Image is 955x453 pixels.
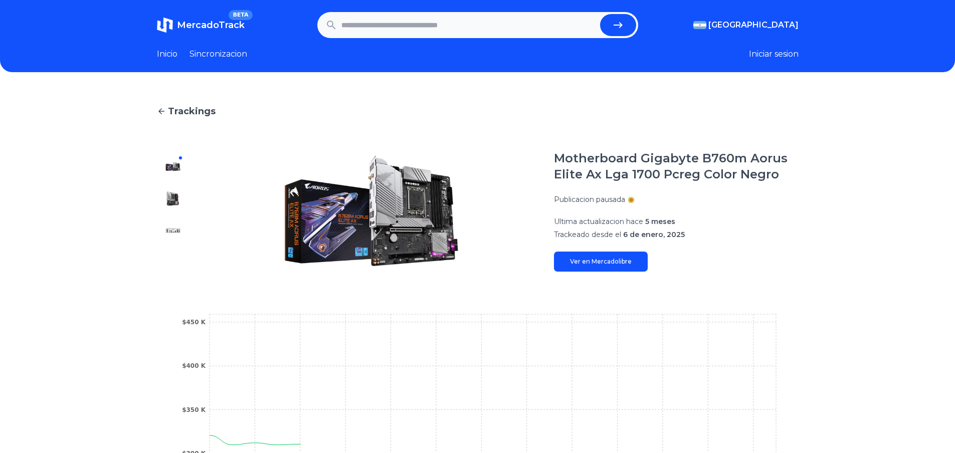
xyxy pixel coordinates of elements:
img: Argentina [693,21,706,29]
a: Trackings [157,104,799,118]
a: MercadoTrackBETA [157,17,245,33]
img: Motherboard Gigabyte B760m Aorus Elite Ax Lga 1700 Pcreg Color Negro [165,190,181,206]
span: BETA [229,10,252,20]
button: [GEOGRAPHIC_DATA] [693,19,799,31]
tspan: $400 K [182,362,206,369]
span: [GEOGRAPHIC_DATA] [708,19,799,31]
a: Inicio [157,48,177,60]
h1: Motherboard Gigabyte B760m Aorus Elite Ax Lga 1700 Pcreg Color Negro [554,150,799,182]
img: Motherboard Gigabyte B760m Aorus Elite Ax Lga 1700 Pcreg Color Negro [165,158,181,174]
span: Trackeado desde el [554,230,621,239]
img: Motherboard Gigabyte B760m Aorus Elite Ax Lga 1700 Pcreg Color Negro [209,150,534,272]
span: 5 meses [645,217,675,226]
img: MercadoTrack [157,17,173,33]
span: 6 de enero, 2025 [623,230,685,239]
img: Motherboard Gigabyte B760m Aorus Elite Ax Lga 1700 Pcreg Color Negro [165,222,181,239]
tspan: $450 K [182,319,206,326]
tspan: $350 K [182,406,206,413]
p: Publicacion pausada [554,194,625,204]
a: Ver en Mercadolibre [554,252,648,272]
span: MercadoTrack [177,20,245,31]
a: Sincronizacion [189,48,247,60]
button: Iniciar sesion [749,48,799,60]
span: Trackings [168,104,216,118]
span: Ultima actualizacion hace [554,217,643,226]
